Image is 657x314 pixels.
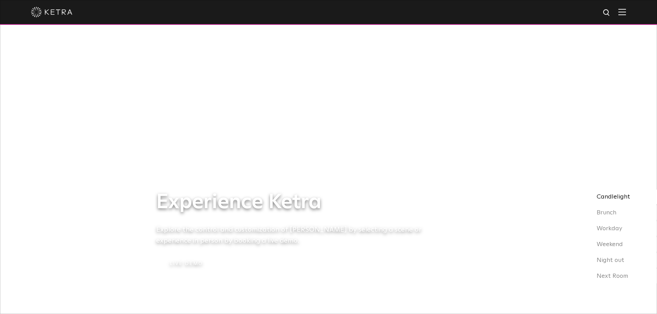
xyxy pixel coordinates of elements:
span: Brunch [597,210,616,216]
img: Hamburger%20Nav.svg [618,9,626,15]
img: ketra-logo-2019-white [31,7,72,17]
h5: Explore the control and customization of [PERSON_NAME] by selecting a scene or experience in pers... [156,224,432,246]
span: Night out [597,257,624,263]
div: Next Room [588,269,657,283]
h1: Experience Ketra [156,191,432,214]
span: Weekend [597,241,623,247]
span: Candlelight [597,194,630,200]
a: Live Demo [156,256,217,271]
img: search icon [603,9,611,17]
span: Workday [597,225,622,232]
